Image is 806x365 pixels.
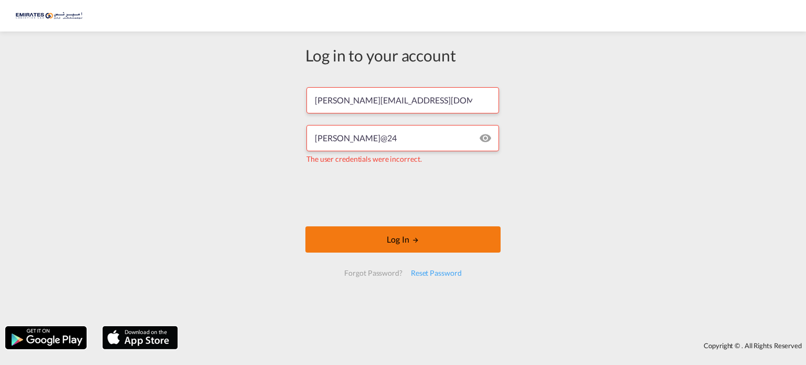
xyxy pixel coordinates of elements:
[306,125,499,151] input: Password
[305,226,501,253] button: LOGIN
[101,325,179,350] img: apple.png
[4,325,88,350] img: google.png
[340,264,406,283] div: Forgot Password?
[183,337,806,354] div: Copyright © . All Rights Reserved
[323,175,483,216] iframe: To enrich screen reader interactions, please activate Accessibility in Grammarly extension settings
[305,44,501,66] div: Log in to your account
[306,87,499,113] input: Enter email/phone number
[16,4,87,28] img: c67187802a5a11ec94275b5db69a26e6.png
[407,264,466,283] div: Reset Password
[306,154,421,163] span: The user credentials were incorrect.
[479,132,492,144] md-icon: icon-eye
